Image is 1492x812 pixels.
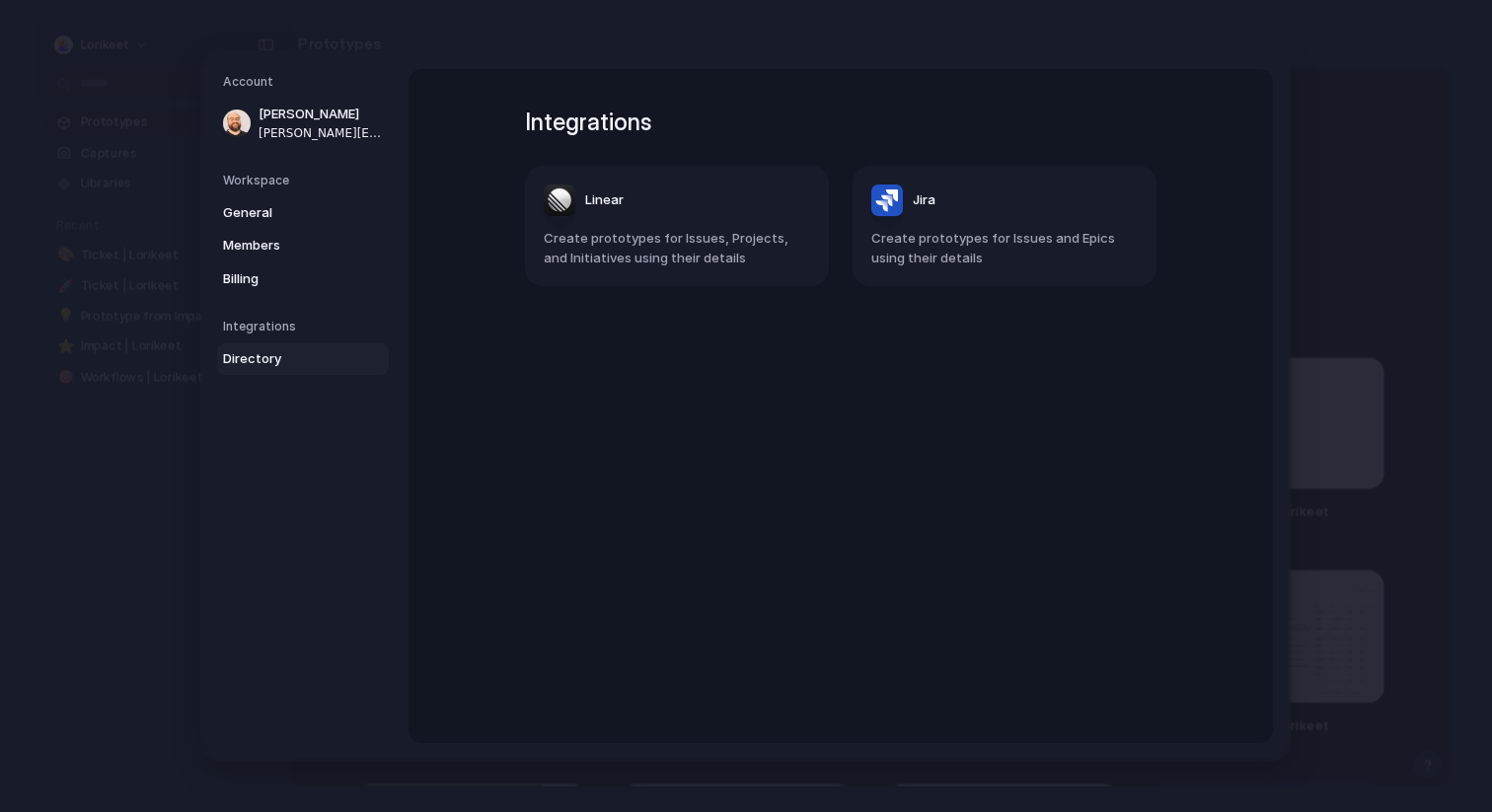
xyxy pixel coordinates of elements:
[585,190,624,210] span: Linear
[259,124,385,142] span: [PERSON_NAME][EMAIL_ADDRESS]
[913,190,935,210] span: Jira
[223,269,349,289] span: Billing
[217,197,389,229] a: General
[525,105,1156,140] h1: Integrations
[217,343,389,375] a: Directory
[223,172,389,189] h5: Workspace
[217,263,389,295] a: Billing
[544,229,810,267] span: Create prototypes for Issues, Projects, and Initiatives using their details
[217,230,389,261] a: Members
[223,318,389,335] h5: Integrations
[217,99,389,148] a: [PERSON_NAME][PERSON_NAME][EMAIL_ADDRESS]
[223,349,349,369] span: Directory
[223,236,349,256] span: Members
[259,105,385,124] span: [PERSON_NAME]
[223,203,349,223] span: General
[871,229,1138,267] span: Create prototypes for Issues and Epics using their details
[223,73,389,91] h5: Account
